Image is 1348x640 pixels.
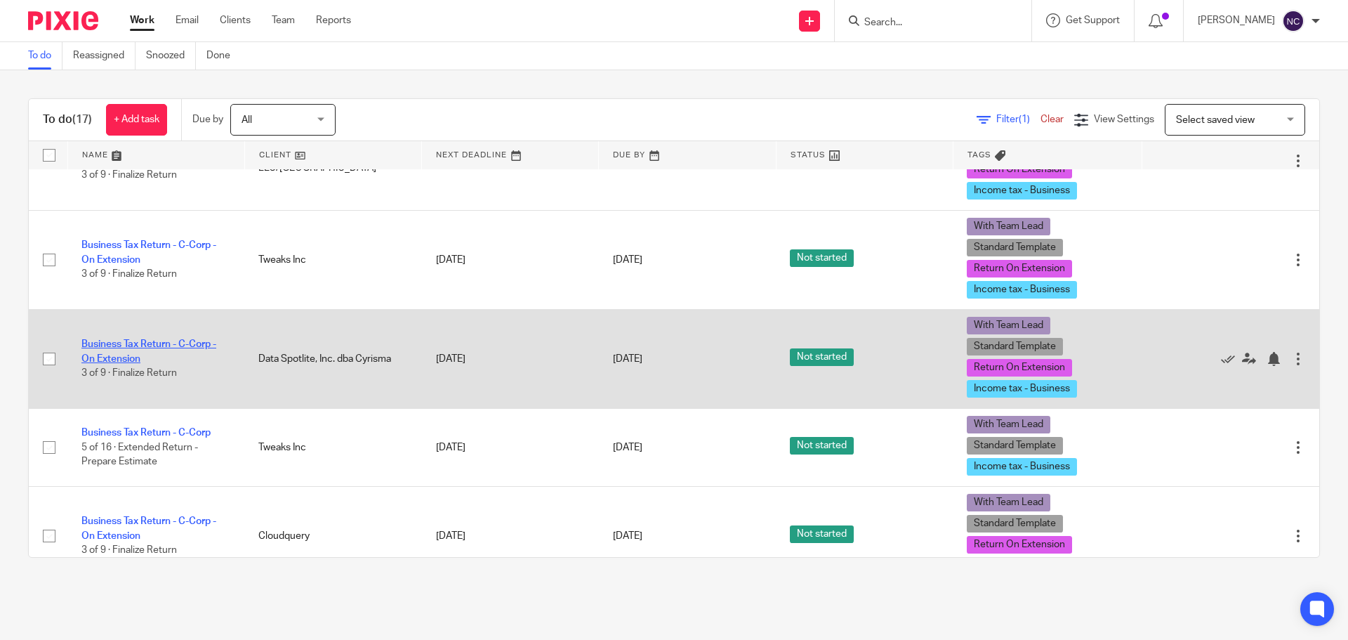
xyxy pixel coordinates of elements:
[967,151,991,159] span: Tags
[28,42,62,70] a: To do
[106,104,167,136] a: + Add task
[967,437,1063,455] span: Standard Template
[967,359,1072,377] span: Return On Extension
[146,42,196,70] a: Snoozed
[613,443,642,452] span: [DATE]
[43,112,92,127] h1: To do
[422,408,599,486] td: [DATE]
[242,115,252,125] span: All
[81,240,216,264] a: Business Tax Return - C-Corp - On Extension
[967,161,1072,178] span: Return On Extension
[1176,115,1255,125] span: Select saved view
[1066,15,1120,25] span: Get Support
[1094,115,1154,124] span: View Settings
[192,112,223,126] p: Due by
[790,525,854,543] span: Not started
[1282,10,1304,32] img: svg%3E
[967,182,1077,200] span: Income tax - Business
[72,114,92,125] span: (17)
[967,281,1077,299] span: Income tax - Business
[28,11,98,30] img: Pixie
[967,380,1077,398] span: Income tax - Business
[1019,115,1030,124] span: (1)
[244,210,421,309] td: Tweaks Inc
[81,170,177,180] span: 3 of 9 · Finalize Return
[967,515,1063,533] span: Standard Template
[206,42,241,70] a: Done
[967,317,1050,334] span: With Team Lead
[967,536,1072,554] span: Return On Extension
[967,260,1072,277] span: Return On Extension
[422,309,599,408] td: [DATE]
[81,428,211,438] a: Business Tax Return - C-Corp
[81,516,216,540] a: Business Tax Return - C-Corp - On Extension
[422,486,599,585] td: [DATE]
[130,13,154,27] a: Work
[422,210,599,309] td: [DATE]
[967,239,1063,256] span: Standard Template
[790,437,854,455] span: Not started
[1040,115,1064,124] a: Clear
[967,494,1050,511] span: With Team Lead
[967,218,1050,235] span: With Team Lead
[967,338,1063,355] span: Standard Template
[967,416,1050,433] span: With Team Lead
[244,408,421,486] td: Tweaks Inc
[967,458,1077,476] span: Income tax - Business
[244,309,421,408] td: Data Spotlite, Inc. dba Cyrisma
[1221,352,1242,366] a: Mark as done
[272,13,295,27] a: Team
[613,354,642,364] span: [DATE]
[244,486,421,585] td: Cloudquery
[863,17,989,30] input: Search
[967,557,1077,575] span: Income tax - Business
[176,13,199,27] a: Email
[81,269,177,279] span: 3 of 9 · Finalize Return
[81,339,216,363] a: Business Tax Return - C-Corp - On Extension
[613,531,642,541] span: [DATE]
[790,348,854,366] span: Not started
[790,249,854,267] span: Not started
[81,545,177,555] span: 3 of 9 · Finalize Return
[316,13,351,27] a: Reports
[613,255,642,265] span: [DATE]
[81,368,177,378] span: 3 of 9 · Finalize Return
[220,13,251,27] a: Clients
[81,443,198,467] span: 5 of 16 · Extended Return - Prepare Estimate
[1198,13,1275,27] p: [PERSON_NAME]
[996,115,1040,124] span: Filter
[73,42,136,70] a: Reassigned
